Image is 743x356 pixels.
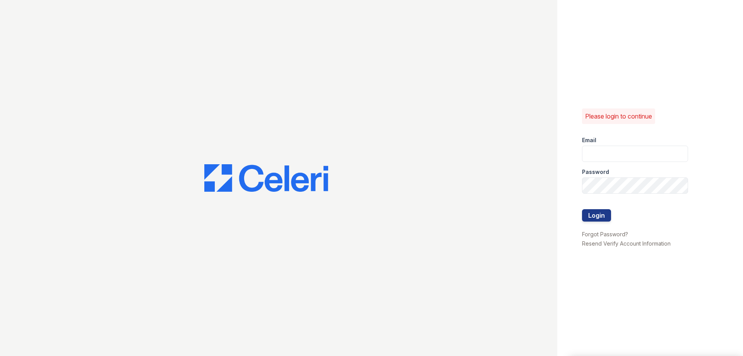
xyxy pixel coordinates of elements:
[582,231,628,237] a: Forgot Password?
[582,240,671,247] a: Resend Verify Account Information
[582,168,609,176] label: Password
[582,136,596,144] label: Email
[204,164,328,192] img: CE_Logo_Blue-a8612792a0a2168367f1c8372b55b34899dd931a85d93a1a3d3e32e68fde9ad4.png
[582,209,611,222] button: Login
[585,112,652,121] p: Please login to continue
